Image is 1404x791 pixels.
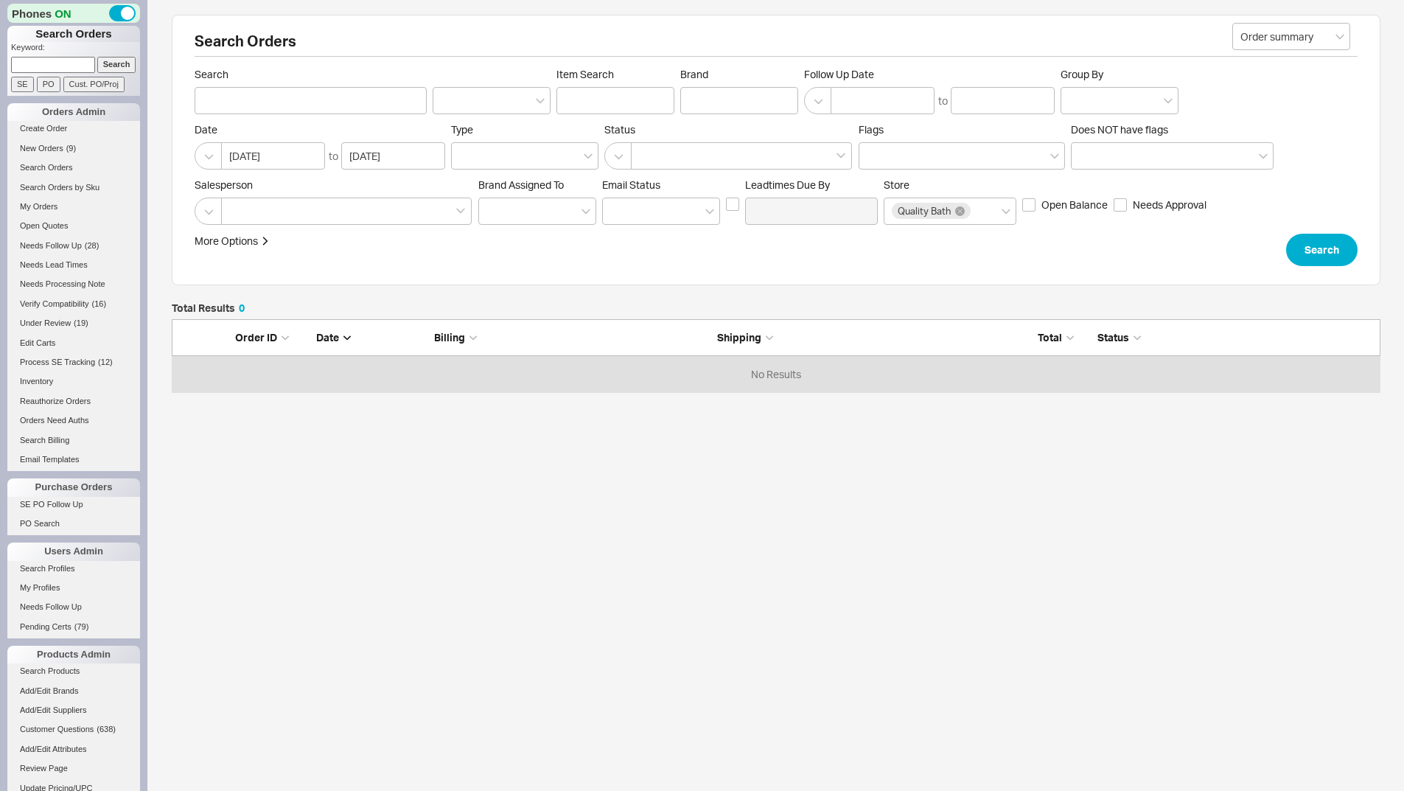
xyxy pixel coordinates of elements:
[20,622,71,631] span: Pending Certs
[235,330,309,345] div: Order ID
[172,356,1380,393] div: grid
[1097,331,1129,344] span: Status
[7,4,140,23] div: Phones
[195,68,427,81] span: Search
[1335,34,1344,40] svg: open menu
[717,331,761,344] span: Shipping
[7,742,140,757] a: Add/Edit Attributes
[1286,234,1358,266] button: Search
[1061,68,1103,80] span: Group By
[7,452,140,467] a: Email Templates
[536,98,545,104] svg: open menu
[973,203,983,220] input: Store
[7,257,140,273] a: Needs Lead Times
[1133,198,1206,212] span: Needs Approval
[20,318,71,327] span: Under Review
[717,330,993,345] div: Shipping
[7,761,140,776] a: Review Page
[7,296,140,312] a: Verify Compatibility(16)
[556,87,674,114] input: Item Search
[7,374,140,389] a: Inventory
[7,516,140,532] a: PO Search
[7,335,140,351] a: Edit Carts
[172,356,1380,393] div: No Results
[7,141,140,156] a: New Orders(9)
[92,299,107,308] span: ( 16 )
[1114,198,1127,212] input: Needs Approval
[235,331,277,344] span: Order ID
[7,103,140,121] div: Orders Admin
[859,123,884,136] span: Flags
[434,331,465,344] span: Billing
[239,302,245,314] span: 0
[7,683,140,699] a: Add/Edit Brands
[7,722,140,737] a: Customer Questions(638)
[705,209,714,215] svg: open menu
[20,725,94,733] span: Customer Questions
[7,646,140,663] div: Products Admin
[20,144,63,153] span: New Orders
[74,622,89,631] span: ( 79 )
[97,57,136,72] input: Search
[680,68,708,80] span: Brand
[745,178,878,192] span: Leadtimes Due By
[451,123,473,136] span: Type
[7,478,140,496] div: Purchase Orders
[7,543,140,560] div: Users Admin
[195,234,270,248] button: More Options
[1164,98,1173,104] svg: open menu
[1038,331,1062,344] span: Total
[20,279,105,288] span: Needs Processing Note
[478,178,564,191] span: Brand Assigned To
[7,703,140,718] a: Add/Edit Suppliers
[434,330,710,345] div: Billing
[7,218,140,234] a: Open Quotes
[7,561,140,576] a: Search Profiles
[20,358,95,366] span: Process SE Tracking
[74,318,88,327] span: ( 19 )
[11,77,34,92] input: SE
[804,68,1055,81] span: Follow Up Date
[329,149,338,164] div: to
[37,77,60,92] input: PO
[1000,330,1074,345] div: Total
[172,303,245,313] h5: Total Results
[7,619,140,635] a: Pending Certs(79)
[1305,241,1339,259] span: Search
[97,725,116,733] span: ( 638 )
[7,26,140,42] h1: Search Orders
[85,241,99,250] span: ( 28 )
[195,123,445,136] span: Date
[1022,198,1035,212] input: Open Balance
[20,241,82,250] span: Needs Follow Up
[1071,123,1168,136] span: Does NOT have flags
[938,94,948,108] div: to
[1079,147,1089,164] input: Does NOT have flags
[55,6,71,21] span: ON
[7,413,140,428] a: Orders Need Auths
[7,497,140,512] a: SE PO Follow Up
[7,238,140,254] a: Needs Follow Up(28)
[604,123,853,136] span: Status
[7,316,140,331] a: Under Review(19)
[7,180,140,195] a: Search Orders by Sku
[7,160,140,175] a: Search Orders
[316,331,339,344] span: Date
[20,602,82,611] span: Needs Follow Up
[1232,23,1350,50] input: Select...
[7,276,140,292] a: Needs Processing Note
[1086,330,1372,345] div: Status
[556,68,674,81] span: Item Search
[7,599,140,615] a: Needs Follow Up
[7,121,140,136] a: Create Order
[884,178,909,191] span: Store
[7,394,140,409] a: Reauthorize Orders
[7,433,140,448] a: Search Billing
[7,199,140,215] a: My Orders
[63,77,125,92] input: Cust. PO/Proj
[316,330,427,345] div: Date
[7,355,140,370] a: Process SE Tracking(12)
[98,358,113,366] span: ( 12 )
[11,42,140,57] p: Keyword:
[195,34,1358,57] h2: Search Orders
